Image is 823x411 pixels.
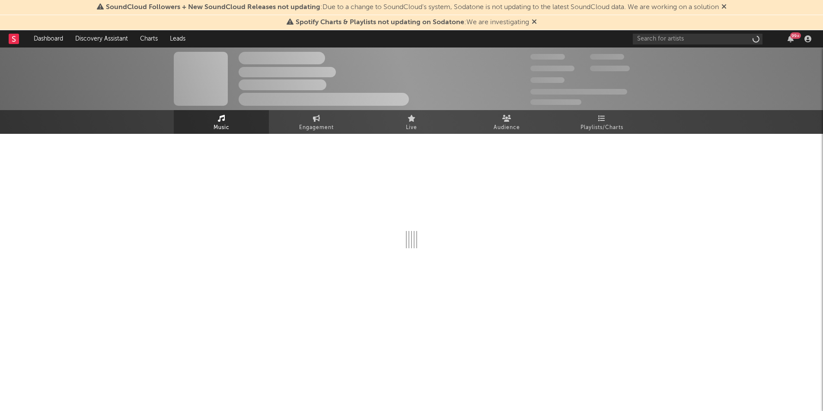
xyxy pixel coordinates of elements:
span: 100,000 [590,54,624,60]
a: Discovery Assistant [69,30,134,47]
span: 300,000 [530,54,565,60]
span: Playlists/Charts [581,123,623,133]
a: Playlists/Charts [554,110,649,134]
span: Audience [494,123,520,133]
a: Audience [459,110,554,134]
a: Music [174,110,269,134]
span: SoundCloud Followers + New SoundCloud Releases not updating [106,4,320,11]
span: Spotify Charts & Playlists not updating on Sodatone [296,19,464,26]
span: 1,000,000 [590,66,630,71]
a: Leads [164,30,191,47]
a: Dashboard [28,30,69,47]
span: Engagement [299,123,334,133]
a: Live [364,110,459,134]
div: 99 + [790,32,801,39]
span: Jump Score: 85.0 [530,99,581,105]
button: 99+ [788,35,794,42]
a: Charts [134,30,164,47]
a: Engagement [269,110,364,134]
input: Search for artists [633,34,762,44]
span: : Due to a change to SoundCloud's system, Sodatone is not updating to the latest SoundCloud data.... [106,4,719,11]
span: Live [406,123,417,133]
span: Dismiss [532,19,537,26]
span: : We are investigating [296,19,529,26]
span: 50,000,000 [530,66,574,71]
span: Dismiss [721,4,727,11]
span: 50,000,000 Monthly Listeners [530,89,627,95]
span: Music [214,123,230,133]
span: 100,000 [530,77,565,83]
